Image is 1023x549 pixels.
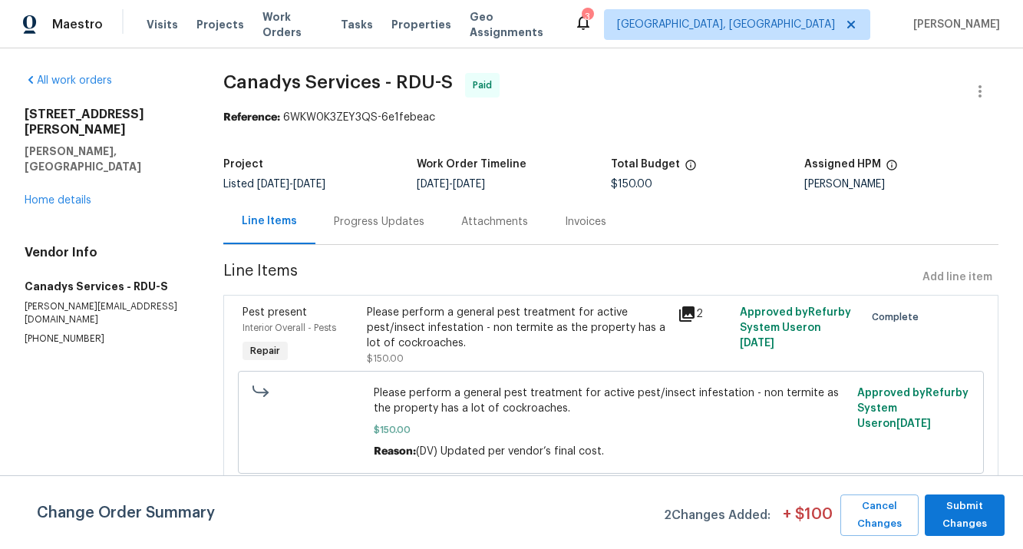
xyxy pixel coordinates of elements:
[374,385,849,416] span: Please perform a general pest treatment for active pest/insect infestation - non termite as the p...
[453,179,485,190] span: [DATE]
[25,195,91,206] a: Home details
[840,494,919,536] button: Cancel Changes
[223,159,263,170] h5: Project
[678,305,731,323] div: 2
[611,179,652,190] span: $150.00
[257,179,325,190] span: -
[25,300,186,326] p: [PERSON_NAME][EMAIL_ADDRESS][DOMAIN_NAME]
[242,213,297,229] div: Line Items
[196,17,244,32] span: Projects
[223,112,280,123] b: Reference:
[417,179,485,190] span: -
[367,305,668,351] div: Please perform a general pest treatment for active pest/insect infestation - non termite as the p...
[925,494,1005,536] button: Submit Changes
[664,501,771,536] span: 2 Changes Added:
[262,9,322,40] span: Work Orders
[470,9,556,40] span: Geo Assignments
[243,323,336,332] span: Interior Overall - Pests
[223,179,325,190] span: Listed
[374,422,849,438] span: $150.00
[886,159,898,179] span: The hpm assigned to this work order.
[473,78,498,93] span: Paid
[685,159,697,179] span: The total cost of line items that have been proposed by Opendoor. This sum includes line items th...
[223,263,916,292] span: Line Items
[907,17,1000,32] span: [PERSON_NAME]
[243,307,307,318] span: Pest present
[25,75,112,86] a: All work orders
[416,446,604,457] span: (DV) Updated per vendor’s final cost.
[582,9,592,25] div: 3
[417,179,449,190] span: [DATE]
[374,446,416,457] span: Reason:
[417,159,526,170] h5: Work Order Timeline
[25,279,186,294] h5: Canadys Services - RDU-S
[391,17,451,32] span: Properties
[611,159,680,170] h5: Total Budget
[293,179,325,190] span: [DATE]
[223,73,453,91] span: Canadys Services - RDU-S
[147,17,178,32] span: Visits
[367,354,404,363] span: $150.00
[872,309,925,325] span: Complete
[461,214,528,230] div: Attachments
[740,307,851,349] span: Approved by Refurby System User on
[857,388,969,429] span: Approved by Refurby System User on
[25,332,186,346] p: [PHONE_NUMBER]
[341,19,373,30] span: Tasks
[257,179,289,190] span: [DATE]
[783,507,833,536] span: + $ 100
[37,494,215,536] span: Change Order Summary
[565,214,606,230] div: Invoices
[932,498,997,533] span: Submit Changes
[25,144,186,174] h5: [PERSON_NAME], [GEOGRAPHIC_DATA]
[223,110,998,125] div: 6WKW0K3ZEY3QS-6e1febeac
[617,17,835,32] span: [GEOGRAPHIC_DATA], [GEOGRAPHIC_DATA]
[25,107,186,137] h2: [STREET_ADDRESS][PERSON_NAME]
[334,214,424,230] div: Progress Updates
[25,245,186,260] h4: Vendor Info
[244,343,286,359] span: Repair
[896,418,931,429] span: [DATE]
[804,159,881,170] h5: Assigned HPM
[52,17,103,32] span: Maestro
[804,179,998,190] div: [PERSON_NAME]
[740,338,774,349] span: [DATE]
[848,498,911,533] span: Cancel Changes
